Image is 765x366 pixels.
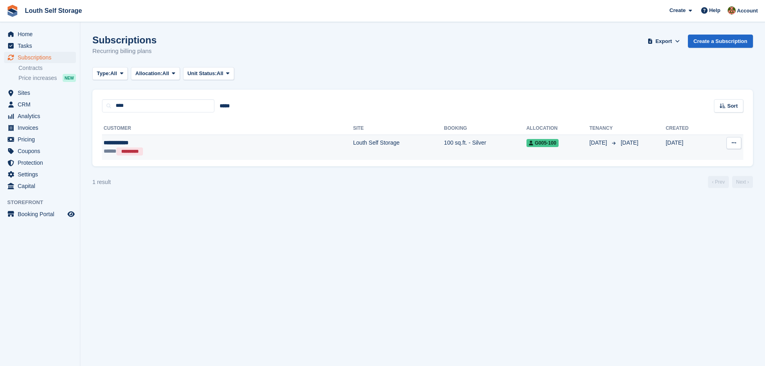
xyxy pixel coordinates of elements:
span: Coupons [18,145,66,157]
a: menu [4,180,76,192]
button: Type: All [92,67,128,80]
th: Tenancy [590,122,618,135]
p: Recurring billing plans [92,47,157,56]
td: Louth Self Storage [353,135,444,160]
span: Settings [18,169,66,180]
span: Capital [18,180,66,192]
a: menu [4,134,76,145]
img: Andy Smith [728,6,736,14]
th: Customer [102,122,353,135]
div: NEW [63,74,76,82]
a: Louth Self Storage [22,4,85,17]
div: 1 result [92,178,111,186]
span: Pricing [18,134,66,145]
button: Export [646,35,681,48]
a: menu [4,87,76,98]
a: menu [4,40,76,51]
a: menu [4,169,76,180]
button: Unit Status: All [183,67,234,80]
th: Created [666,122,711,135]
span: Home [18,29,66,40]
a: menu [4,122,76,133]
span: Unit Status: [188,70,217,78]
th: Booking [444,122,526,135]
img: stora-icon-8386f47178a22dfd0bd8f6a31ec36ba5ce8667c1dd55bd0f319d3a0aa187defe.svg [6,5,18,17]
th: Site [353,122,444,135]
span: Sort [727,102,738,110]
a: menu [4,209,76,220]
span: Booking Portal [18,209,66,220]
td: 100 sq.ft. - Silver [444,135,526,160]
span: [DATE] [621,139,639,146]
span: Price increases [18,74,57,82]
a: menu [4,157,76,168]
span: Create [669,6,685,14]
a: Create a Subscription [688,35,753,48]
span: Subscriptions [18,52,66,63]
a: menu [4,99,76,110]
span: Sites [18,87,66,98]
span: CRM [18,99,66,110]
span: Invoices [18,122,66,133]
a: Contracts [18,64,76,72]
span: Allocation: [135,70,162,78]
a: menu [4,52,76,63]
a: Preview store [66,209,76,219]
a: Next [732,176,753,188]
span: Protection [18,157,66,168]
span: Type: [97,70,110,78]
button: Allocation: All [131,67,180,80]
span: All [110,70,117,78]
span: All [217,70,224,78]
span: Help [709,6,720,14]
td: [DATE] [666,135,711,160]
nav: Page [706,176,755,188]
span: Export [655,37,672,45]
span: Account [737,7,758,15]
a: Previous [708,176,729,188]
span: Storefront [7,198,80,207]
a: Price increases NEW [18,74,76,82]
a: menu [4,29,76,40]
span: All [162,70,169,78]
span: G005-100 [526,139,559,147]
span: Tasks [18,40,66,51]
h1: Subscriptions [92,35,157,45]
th: Allocation [526,122,590,135]
a: menu [4,145,76,157]
span: [DATE] [590,139,609,147]
span: Analytics [18,110,66,122]
a: menu [4,110,76,122]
